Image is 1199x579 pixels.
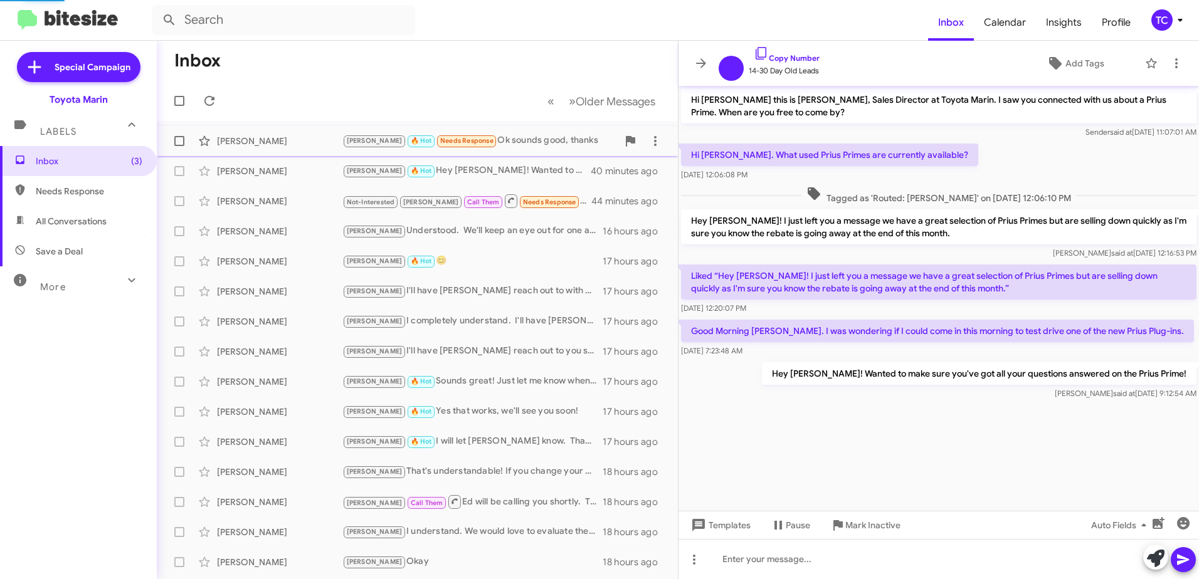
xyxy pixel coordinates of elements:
[603,496,668,508] div: 18 hours ago
[342,464,603,479] div: That's understandable! If you change your mind about selling the Honda in the future, feel free t...
[928,4,974,41] a: Inbox
[541,88,663,114] nav: Page navigation example
[342,374,603,389] div: Sounds great! Just let me know when you're ready to schedule your appointment for [DATE] afternoo...
[347,407,403,415] span: [PERSON_NAME]
[36,215,107,227] span: All Conversations
[576,95,655,108] span: Older Messages
[217,496,342,508] div: [PERSON_NAME]
[342,193,593,209] div: Inbound Call
[593,165,668,177] div: 40 minutes ago
[603,315,668,328] div: 17 hours ago
[342,314,603,328] div: I completely understand. I'll have [PERSON_NAME] reach out to you.
[681,264,1196,300] p: Liked “Hey [PERSON_NAME]! I just left you a message we have a great selection of Prius Primes but...
[681,346,742,355] span: [DATE] 7:23:48 AM
[342,524,603,539] div: I understand. We would love to evaluate the vehicle further. Would you be available to bring it i...
[403,198,459,206] span: [PERSON_NAME]
[603,345,668,358] div: 17 hours ago
[152,5,415,35] input: Search
[347,347,403,355] span: [PERSON_NAME]
[786,514,810,536] span: Pause
[411,407,432,415] span: 🔥 Hot
[411,499,443,507] span: Call Them
[603,526,668,538] div: 18 hours ago
[762,362,1196,385] p: Hey [PERSON_NAME]! Wanted to make sure you've got all your questions answered on the Prius Prime!
[36,245,83,258] span: Save a Deal
[1085,127,1196,137] span: Sender [DATE] 11:07:01 AM
[974,4,1036,41] span: Calendar
[1141,9,1185,31] button: TC
[411,167,432,175] span: 🔥 Hot
[467,198,500,206] span: Call Them
[174,51,221,71] h1: Inbox
[217,436,342,448] div: [PERSON_NAME]
[50,93,108,106] div: Toyota Marin
[845,514,901,536] span: Mark Inactive
[131,155,142,167] span: (3)
[347,137,403,145] span: [PERSON_NAME]
[547,93,554,109] span: «
[217,225,342,237] div: [PERSON_NAME]
[1091,514,1151,536] span: Auto Fields
[440,137,494,145] span: Needs Response
[603,436,668,448] div: 17 hours ago
[561,88,663,114] button: Next
[342,133,618,148] div: Ok sounds good, thanks
[342,404,603,419] div: Yes that works, we'll see you soon!
[681,88,1196,123] p: Hi [PERSON_NAME] this is [PERSON_NAME], Sales Director at Toyota Marin. I saw you connected with ...
[603,225,668,237] div: 16 hours ago
[1065,52,1104,75] span: Add Tags
[1055,389,1196,398] span: [PERSON_NAME] [DATE] 9:12:54 AM
[603,466,668,478] div: 18 hours ago
[1110,127,1132,137] span: said at
[689,514,751,536] span: Templates
[40,281,66,293] span: More
[342,224,603,238] div: Understood. We'll keep an eye out for one and keep you posted. Thank you!
[217,526,342,538] div: [PERSON_NAME]
[1111,248,1133,258] span: said at
[749,65,820,77] span: 14-30 Day Old Leads
[342,494,603,509] div: Ed will be calling you shortly. Thank you!
[603,556,668,568] div: 18 hours ago
[761,514,820,536] button: Pause
[217,345,342,358] div: [PERSON_NAME]
[217,405,342,418] div: [PERSON_NAME]
[36,185,142,197] span: Needs Response
[754,53,820,63] a: Copy Number
[681,170,747,179] span: [DATE] 12:06:08 PM
[342,254,603,268] div: 😊
[569,93,576,109] span: »
[603,375,668,388] div: 17 hours ago
[347,499,403,507] span: [PERSON_NAME]
[217,255,342,268] div: [PERSON_NAME]
[411,377,432,385] span: 🔥 Hot
[347,528,403,536] span: [PERSON_NAME]
[681,320,1194,342] p: Good Morning [PERSON_NAME]. I was wondering if I could come in this morning to test drive one of ...
[347,257,403,265] span: [PERSON_NAME]
[347,227,403,235] span: [PERSON_NAME]
[217,466,342,478] div: [PERSON_NAME]
[681,303,746,313] span: [DATE] 12:20:07 PM
[217,315,342,328] div: [PERSON_NAME]
[347,287,403,295] span: [PERSON_NAME]
[820,514,911,536] button: Mark Inactive
[342,284,603,298] div: I'll have [PERSON_NAME] reach out to with an estimated range. Thank you!
[801,186,1076,204] span: Tagged as 'Routed: [PERSON_NAME]' on [DATE] 12:06:10 PM
[1092,4,1141,41] a: Profile
[347,377,403,385] span: [PERSON_NAME]
[1053,248,1196,258] span: [PERSON_NAME] [DATE] 12:16:53 PM
[217,375,342,388] div: [PERSON_NAME]
[347,167,403,175] span: [PERSON_NAME]
[540,88,562,114] button: Previous
[1011,52,1139,75] button: Add Tags
[36,155,142,167] span: Inbox
[347,467,403,476] span: [PERSON_NAME]
[593,195,668,207] div: 44 minutes ago
[217,195,342,207] div: [PERSON_NAME]
[342,344,603,358] div: I'll have [PERSON_NAME] reach out to you shortly. Thank you!
[40,126,77,137] span: Labels
[1113,389,1135,398] span: said at
[603,285,668,298] div: 17 hours ago
[411,437,432,446] span: 🔥 Hot
[1036,4,1092,41] a: Insights
[217,285,342,298] div: [PERSON_NAME]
